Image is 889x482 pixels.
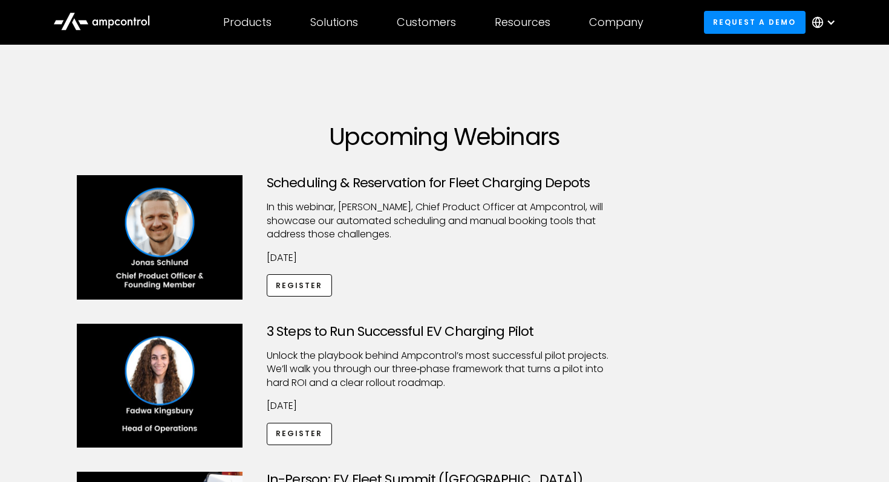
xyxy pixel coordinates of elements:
div: Company [589,16,643,29]
h3: Scheduling & Reservation for Fleet Charging Depots [267,175,622,191]
p: Unlock the playbook behind Ampcontrol’s most successful pilot projects. We’ll walk you through ou... [267,349,622,390]
div: Customers [397,16,456,29]
h3: 3 Steps to Run Successful EV Charging Pilot [267,324,622,339]
p: [DATE] [267,251,622,265]
a: Register [267,423,332,445]
a: Register [267,274,332,297]
div: Products [223,16,272,29]
div: Resources [495,16,550,29]
p: ​In this webinar, [PERSON_NAME], Chief Product Officer at Ampcontrol, will showcase our automated... [267,201,622,241]
p: [DATE] [267,399,622,413]
div: Solutions [310,16,358,29]
h1: Upcoming Webinars [77,122,812,151]
a: Request a demo [704,11,806,33]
